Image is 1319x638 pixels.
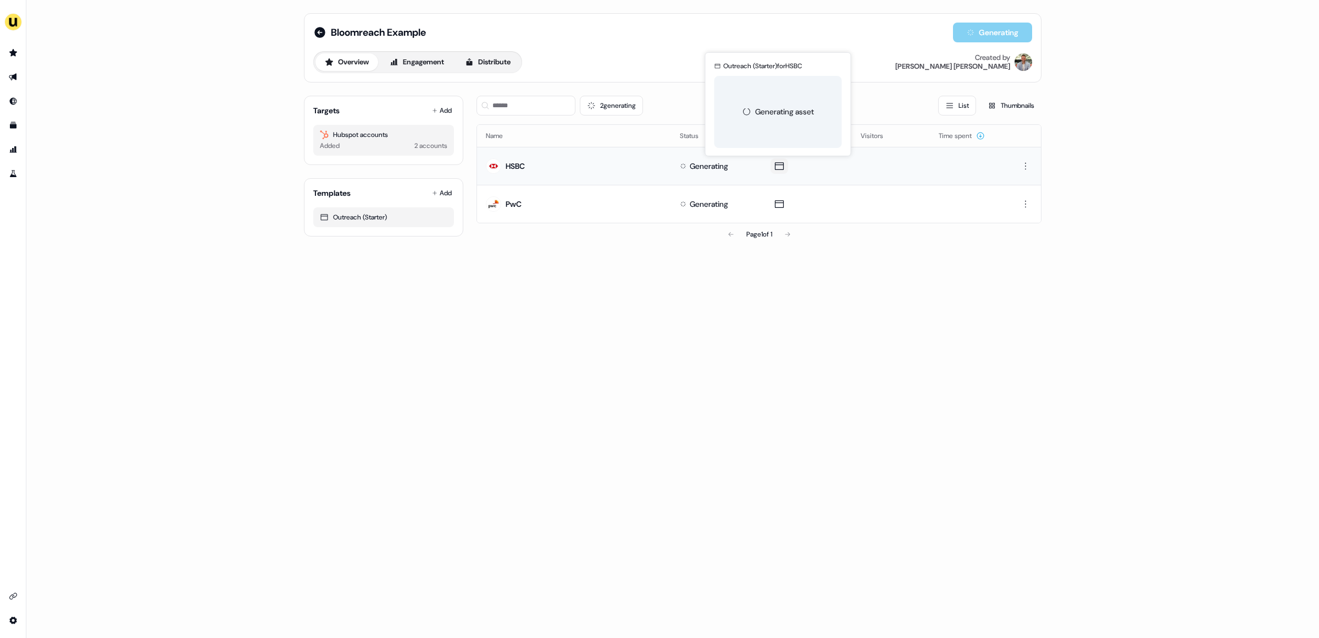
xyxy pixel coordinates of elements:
a: Go to outbound experience [4,68,22,86]
button: 2generating [580,96,643,116]
div: Generating [690,161,728,172]
div: [PERSON_NAME] [PERSON_NAME] [895,62,1010,71]
div: Outreach (Starter) for HSBC [723,61,802,71]
div: Created by [975,53,1010,62]
span: Bloomreach Example [331,26,426,39]
div: Templates [313,188,351,199]
button: Status [680,126,712,146]
div: 2 accounts [414,140,447,151]
a: Go to integrations [4,612,22,629]
button: Overview [315,53,378,71]
a: Go to attribution [4,141,22,158]
button: Name [486,126,516,146]
div: Generating asset [755,106,814,117]
a: Go to prospects [4,44,22,62]
a: Go to integrations [4,587,22,605]
div: Outreach (Starter) [320,212,447,223]
a: Go to templates [4,117,22,134]
button: Distribute [456,53,520,71]
div: Hubspot accounts [320,129,447,140]
a: Go to experiments [4,165,22,183]
a: Go to Inbound [4,92,22,110]
div: Generating [690,199,728,210]
div: HSBC [506,161,525,172]
div: PwC [506,199,522,210]
button: Thumbnails [980,96,1041,116]
button: Visitors [861,126,896,146]
div: Targets [313,105,340,116]
button: Add [430,103,454,118]
img: Oliver [1015,53,1032,71]
div: Added [320,140,340,151]
button: Time spent [939,126,985,146]
button: List [938,96,976,116]
button: Engagement [380,53,453,71]
div: Page 1 of 1 [746,229,772,240]
button: Add [430,185,454,201]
